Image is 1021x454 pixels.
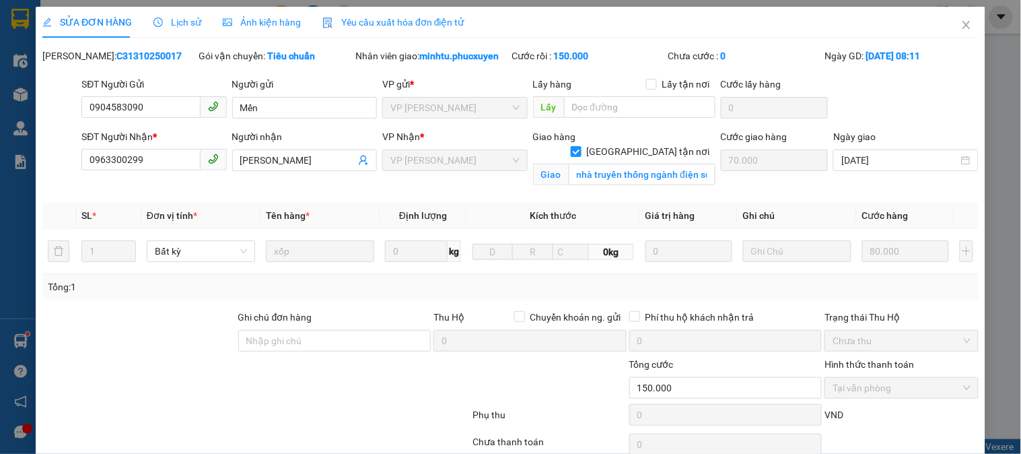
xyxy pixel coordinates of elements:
[147,210,197,221] span: Đơn vị tính
[48,240,69,262] button: delete
[512,244,553,260] input: R
[232,77,377,92] div: Người gửi
[589,244,633,260] span: 0kg
[266,240,374,262] input: VD: Bàn, Ghế
[358,155,369,166] span: user-add
[238,330,431,352] input: Ghi chú đơn hàng
[645,240,732,262] input: 0
[564,96,715,118] input: Dọc đường
[223,17,301,28] span: Ảnh kiện hàng
[7,51,135,75] strong: 024 3236 3236 -
[833,131,876,142] label: Ngày giao
[533,131,576,142] span: Giao hàng
[153,17,201,28] span: Lịch sử
[833,378,970,398] span: Tại văn phòng
[448,240,461,262] span: kg
[721,150,829,171] input: Cước giao hàng
[232,129,377,144] div: Người nhận
[862,210,909,221] span: Cước hàng
[355,48,509,63] div: Nhân viên giao:
[738,203,857,229] th: Ghi chú
[657,77,715,92] span: Lấy tận nơi
[824,359,914,370] label: Hình thức thanh toán
[433,312,464,323] span: Thu Hộ
[833,331,970,351] span: Chưa thu
[268,51,316,61] b: Tiêu chuẩn
[81,210,92,221] span: SL
[266,210,310,221] span: Tên hàng
[42,48,196,63] div: [PERSON_NAME]:
[721,131,787,142] label: Cước giao hàng
[721,97,829,119] input: Cước lấy hàng
[824,310,978,325] div: Trạng thái Thu Hộ
[223,18,232,27] span: picture
[582,144,715,159] span: [GEOGRAPHIC_DATA] tận nơi
[155,241,247,261] span: Bất kỳ
[390,98,519,118] span: VP Hạ Long
[569,164,715,185] input: Giao tận nơi
[533,96,564,118] span: Lấy
[824,48,978,63] div: Ngày GD:
[6,39,135,87] span: Gửi hàng [GEOGRAPHIC_DATA]: Hotline:
[553,244,589,260] input: C
[721,79,781,90] label: Cước lấy hàng
[645,210,695,221] span: Giá trị hàng
[721,51,726,61] b: 0
[530,210,576,221] span: Kích thước
[640,310,760,325] span: Phí thu hộ khách nhận trả
[28,63,135,87] strong: 0888 827 827 - 0848 827 827
[824,410,843,420] span: VND
[382,77,527,92] div: VP gửi
[472,244,513,260] input: D
[399,210,447,221] span: Định lượng
[42,18,52,27] span: edit
[116,51,182,61] b: C31310250017
[382,131,420,142] span: VP Nhận
[743,240,851,262] input: Ghi Chú
[948,7,985,44] button: Close
[961,20,972,30] span: close
[668,48,822,63] div: Chưa cước :
[512,48,665,63] div: Cước rồi :
[14,7,127,36] strong: Công ty TNHH Phúc Xuyên
[42,17,132,28] span: SỬA ĐƠN HÀNG
[390,150,519,170] span: VP Minh Khai
[81,129,226,144] div: SĐT Người Nhận
[553,51,588,61] b: 150.000
[208,154,219,164] span: phone
[153,18,163,27] span: clock-circle
[533,164,569,185] span: Giao
[199,48,353,63] div: Gói vận chuyển:
[841,153,958,168] input: Ngày giao
[322,18,333,28] img: icon
[48,280,395,294] div: Tổng: 1
[525,310,627,325] span: Chuyển khoản ng. gửi
[629,359,674,370] span: Tổng cước
[322,17,464,28] span: Yêu cầu xuất hóa đơn điện tử
[12,90,129,126] span: Gửi hàng Hạ Long: Hotline:
[238,312,312,323] label: Ghi chú đơn hàng
[81,77,226,92] div: SĐT Người Gửi
[419,51,499,61] b: minhtu.phucxuyen
[862,240,949,262] input: 0
[471,408,627,431] div: Phụ thu
[533,79,572,90] span: Lấy hàng
[866,51,920,61] b: [DATE] 08:11
[960,240,973,262] button: plus
[208,101,219,112] span: phone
